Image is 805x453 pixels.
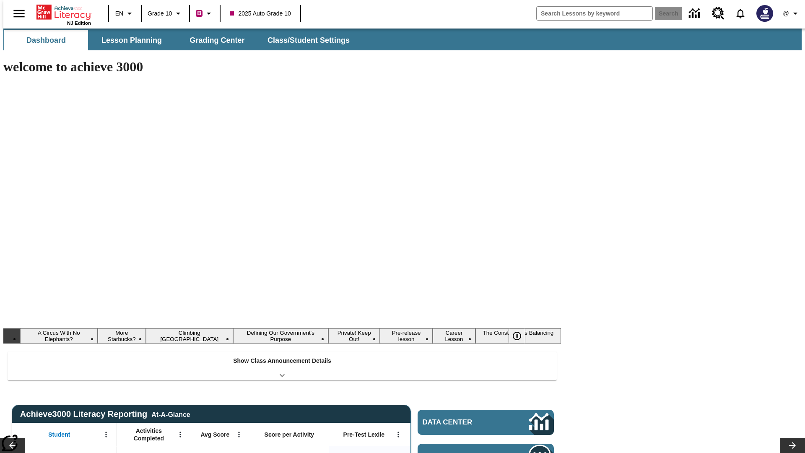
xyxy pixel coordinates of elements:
div: Show Class Announcement Details [8,351,557,380]
button: Open Menu [174,428,187,441]
button: Dashboard [4,30,88,50]
button: Open Menu [233,428,245,441]
a: Data Center [684,2,707,25]
button: Slide 1 A Circus With No Elephants? [20,328,98,344]
span: Student [48,431,70,438]
span: @ [783,9,789,18]
img: Avatar [756,5,773,22]
div: Pause [509,328,534,344]
a: Data Center [418,410,554,435]
button: Slide 6 Pre-release lesson [380,328,433,344]
span: Avg Score [200,431,229,438]
div: At-A-Glance [151,409,190,419]
a: Resource Center, Will open in new tab [707,2,730,25]
button: Slide 5 Private! Keep Out! [328,328,380,344]
h1: welcome to achieve 3000 [3,59,561,75]
button: Slide 8 The Constitution's Balancing Act [475,328,561,344]
span: Grading Center [190,36,244,45]
button: Slide 7 Career Lesson [433,328,475,344]
button: Lesson carousel, Next [780,438,805,453]
button: Profile/Settings [778,6,805,21]
button: Slide 4 Defining Our Government's Purpose [233,328,328,344]
span: Lesson Planning [101,36,162,45]
span: EN [115,9,123,18]
button: Open Menu [100,428,112,441]
button: Grading Center [175,30,259,50]
button: Slide 3 Climbing Mount Tai [146,328,233,344]
button: Select a new avatar [751,3,778,24]
span: Pre-Test Lexile [343,431,385,438]
span: NJ Edition [67,21,91,26]
button: Open side menu [7,1,31,26]
div: SubNavbar [3,30,357,50]
button: Boost Class color is violet red. Change class color [192,6,217,21]
span: Data Center [423,418,501,427]
button: Grade: Grade 10, Select a grade [144,6,187,21]
button: Slide 2 More Starbucks? [98,328,146,344]
button: Language: EN, Select a language [112,6,138,21]
span: Activities Completed [121,427,177,442]
button: Open Menu [392,428,405,441]
div: SubNavbar [3,29,802,50]
a: Home [36,4,91,21]
span: Grade 10 [148,9,172,18]
p: Show Class Announcement Details [233,357,331,365]
span: B [197,8,201,18]
button: Pause [509,328,525,344]
span: 2025 Auto Grade 10 [230,9,291,18]
input: search field [537,7,652,20]
button: Lesson Planning [90,30,174,50]
span: Achieve3000 Literacy Reporting [20,409,190,419]
span: Dashboard [26,36,66,45]
a: Notifications [730,3,751,24]
span: Class/Student Settings [267,36,350,45]
button: Class/Student Settings [261,30,356,50]
span: Score per Activity [265,431,314,438]
div: Home [36,3,91,26]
